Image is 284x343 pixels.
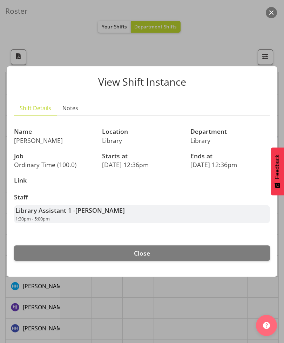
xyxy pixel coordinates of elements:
span: 1:30pm - 5:00pm [15,216,50,222]
h3: Name [14,128,94,135]
h3: Job [14,153,94,160]
p: [DATE] 12:36pm [190,161,270,169]
p: [DATE] 12:36pm [102,161,182,169]
span: [PERSON_NAME] [75,206,125,215]
h3: Ends at [190,153,270,160]
p: View Shift Instance [14,77,270,87]
button: Close [14,245,270,261]
span: Close [134,249,150,257]
strong: Library Assistant 1 - [15,206,125,215]
h3: Staff [14,194,270,201]
span: Notes [62,104,78,112]
span: Feedback [274,154,280,179]
h3: Department [190,128,270,135]
p: Library [190,137,270,144]
img: help-xxl-2.png [263,322,270,329]
span: Shift Details [20,104,51,112]
button: Feedback - Show survey [271,147,284,195]
h3: Link [14,177,94,184]
h3: Starts at [102,153,182,160]
p: [PERSON_NAME] [14,137,94,144]
h3: Location [102,128,182,135]
p: Library [102,137,182,144]
p: Ordinary Time (100.0) [14,161,94,169]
